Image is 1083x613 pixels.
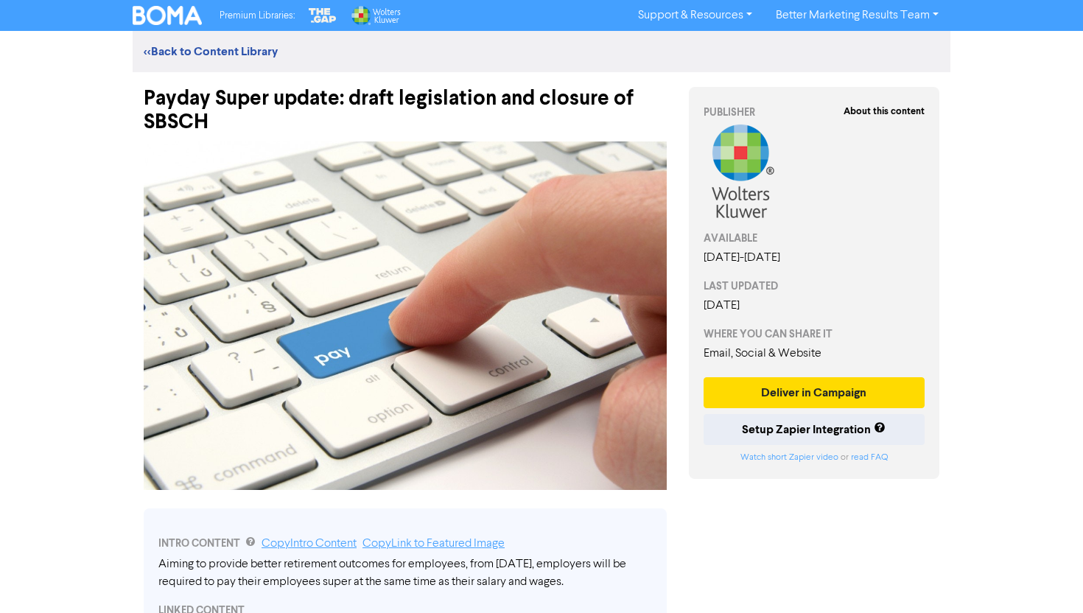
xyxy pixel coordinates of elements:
[362,538,505,550] a: Copy Link to Featured Image
[704,414,925,445] button: Setup Zapier Integration
[764,4,950,27] a: Better Marketing Results Team
[262,538,357,550] a: Copy Intro Content
[704,231,925,246] div: AVAILABLE
[350,6,400,25] img: Wolters Kluwer
[704,377,925,408] button: Deliver in Campaign
[704,451,925,464] div: or
[133,6,202,25] img: BOMA Logo
[844,105,925,117] strong: About this content
[306,6,339,25] img: The Gap
[740,453,838,462] a: Watch short Zapier video
[144,44,278,59] a: <<Back to Content Library
[158,556,652,591] div: Aiming to provide better retirement outcomes for employees, from [DATE], employers will be requir...
[220,11,295,21] span: Premium Libraries:
[144,72,667,134] div: Payday Super update: draft legislation and closure of SBSCH
[704,105,925,120] div: PUBLISHER
[704,279,925,294] div: LAST UPDATED
[704,297,925,315] div: [DATE]
[158,535,652,553] div: INTRO CONTENT
[704,249,925,267] div: [DATE] - [DATE]
[851,453,888,462] a: read FAQ
[626,4,764,27] a: Support & Resources
[704,345,925,362] div: Email, Social & Website
[704,326,925,342] div: WHERE YOU CAN SHARE IT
